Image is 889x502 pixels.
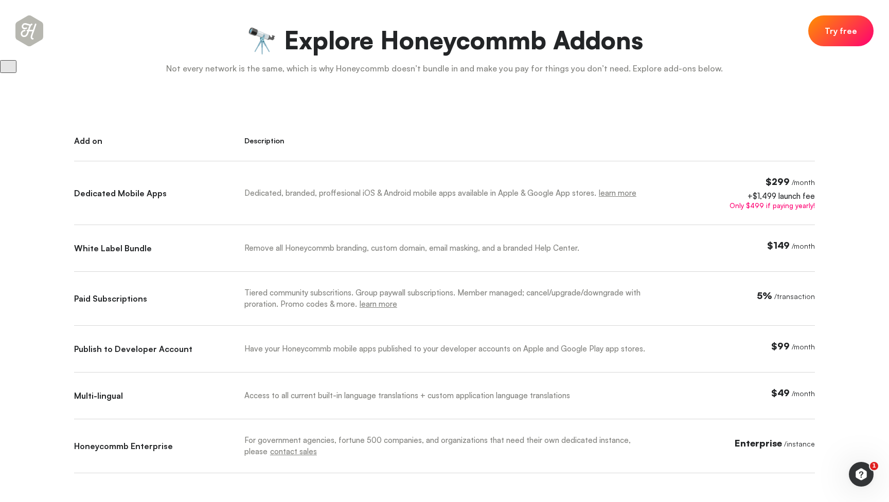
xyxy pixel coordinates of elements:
[74,189,214,198] div: Dedicated Mobile Apps
[766,176,790,187] span: $299
[270,447,317,456] a: contact sales
[360,299,397,309] a: learn more
[74,244,214,253] div: White Label Bundle
[74,294,214,303] div: Paid Subscriptions
[792,342,815,351] span: / month
[74,62,815,75] p: Not every network is the same, which is why Honeycommb doesn’t bundle in and make you pay for thi...
[244,390,656,401] div: Access to all current built-in language translations + custom application language translations
[771,387,790,398] span: $49
[244,435,656,457] div: For government agencies, fortune 500 companies, and organizations that need their own dedicated i...
[708,192,815,200] div: +$1,499 launch fee
[244,287,656,310] div: Tiered community subscritions. Group paywall subscriptions. Member managed; cancel/upgrade/downgr...
[774,292,815,301] span: / transaction
[784,439,815,448] span: / instance
[708,202,815,209] div: Only $499 if paying yearly!
[244,343,656,355] div: Have your Honeycommb mobile apps published to your developer accounts on Apple and Google Play ap...
[870,462,878,470] span: 1
[792,241,815,250] span: / month
[771,340,790,351] span: $99
[757,290,772,301] span: 5%
[74,391,214,400] div: Multi-lingual
[74,344,214,354] div: Publish to Developer Account
[244,243,656,254] div: Remove all Honeycommb branding, custom domain, email masking, and a branded Help Center.
[244,136,677,161] div: Description
[767,239,790,251] span: $149
[15,15,43,46] span: Scroll to top
[808,15,874,46] a: Try free
[792,178,815,187] span: / month
[735,437,782,449] span: Enterprise
[825,26,857,36] span: Try free
[74,136,214,161] div: Add on
[599,188,636,198] a: learn more
[74,441,214,451] div: Honeycommb Enterprise
[792,389,815,398] span: / month
[244,188,656,199] div: Dedicated, branded, proffesional iOS & Android mobile apps available in Apple & Google App stores.
[849,462,874,487] iframe: Intercom live chat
